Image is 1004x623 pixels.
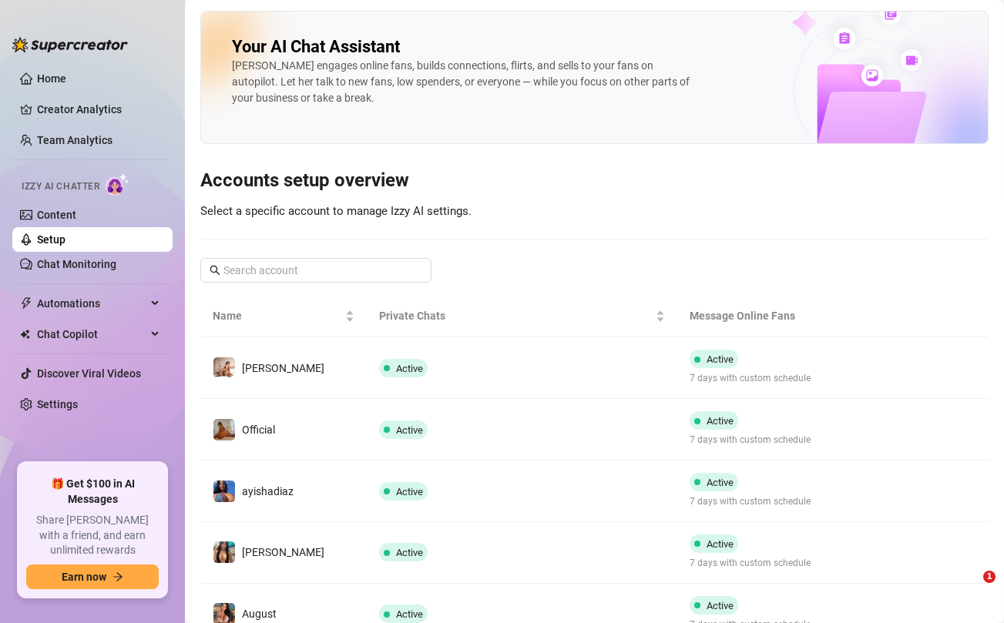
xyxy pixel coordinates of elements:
input: Search account [223,262,410,279]
a: Creator Analytics [37,97,160,122]
a: Team Analytics [37,134,112,146]
img: ayishadiaz [213,481,235,502]
span: 🎁 Get $100 in AI Messages [26,477,159,507]
h3: Accounts setup overview [200,169,989,193]
span: 7 days with custom schedule [690,556,811,571]
span: Share [PERSON_NAME] with a friend, and earn unlimited rewards [26,513,159,558]
a: Setup [37,233,65,246]
span: Active [396,363,423,374]
a: Home [37,72,66,85]
iframe: Intercom live chat [952,571,989,608]
button: Earn nowarrow-right [26,564,159,589]
a: Content [37,209,76,221]
span: Active [707,477,734,488]
span: [PERSON_NAME] [242,362,324,374]
a: Settings [37,398,78,410]
h2: Your AI Chat Assistant [232,36,400,58]
img: AI Chatter [106,173,129,196]
span: [PERSON_NAME] [242,546,324,558]
a: Discover Viral Videos [37,367,141,380]
span: Active [707,353,734,365]
span: Active [707,538,734,550]
img: Official [213,419,235,440]
span: 7 days with custom schedule [690,494,811,509]
span: Active [396,608,423,620]
span: Izzy AI Chatter [22,179,99,194]
span: Official [242,424,275,436]
span: August [242,608,277,620]
span: Active [707,415,734,427]
span: ayishadiaz [242,485,294,497]
span: Automations [37,291,146,316]
span: 1 [983,571,996,583]
span: 7 days with custom schedule [690,433,811,447]
span: search [210,265,220,276]
span: 7 days with custom schedule [690,371,811,386]
span: Private Chats [379,307,653,324]
th: Message Online Fans [677,295,885,337]
span: Active [396,547,423,558]
span: Earn now [62,571,106,583]
span: Select a specific account to manage Izzy AI settings. [200,204,472,218]
span: Active [396,424,423,436]
span: thunderbolt [20,297,32,310]
span: Chat Copilot [37,322,146,347]
img: Chat Copilot [20,329,30,340]
a: Chat Monitoring [37,258,116,270]
span: arrow-right [112,571,123,582]
img: logo-BBDzfeDw.svg [12,37,128,52]
span: Active [396,486,423,497]
th: Name [200,295,367,337]
span: Name [213,307,342,324]
span: Active [707,600,734,611]
th: Private Chats [367,295,678,337]
img: Elizabeth [213,541,235,563]
img: Dayami [213,357,235,379]
div: [PERSON_NAME] engages online fans, builds connections, flirts, and sells to your fans on autopilo... [232,58,694,106]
